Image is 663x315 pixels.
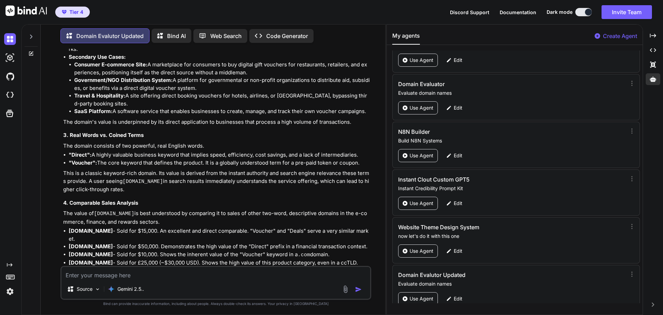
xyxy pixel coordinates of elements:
h3: Website Theme Design System [398,223,556,231]
p: Edit [454,200,462,207]
img: Gemini 2.5 Pro [108,286,115,293]
strong: SaaS Platform: [74,108,113,114]
h3: N8N Builder [398,128,556,136]
p: Source [77,286,93,293]
span: Discord Support [450,9,489,15]
li: - Sold for $10,000. Shows the inherent value of the "Voucher" keyword in a domain. [69,251,370,259]
strong: Government/NGO Distribution System: [74,77,173,83]
strong: [DOMAIN_NAME] [69,228,113,234]
p: Evaluate domain names [398,280,624,287]
p: Domain Evalutor Updated [76,32,144,40]
strong: Consumer E-commerce Site: [74,61,147,68]
li: - Sold for £25,000 (~$30,000 USD). Shows the high value of this product category, even in a ccTLD. [69,259,370,267]
strong: 3. Real Words vs. Coined Terms [63,132,144,138]
p: Edit [454,104,462,111]
code: [DOMAIN_NAME] [94,211,134,217]
li: The core keyword that defines the product. It is a globally understood term for a pre-paid token ... [69,159,370,167]
p: The domain consists of two powerful, real English words. [63,142,370,150]
p: Edit [454,248,462,254]
img: Pick Models [95,286,100,292]
li: - Sold for $15,000. An excellent and direct comparable. "Voucher" and "Deals" serve a very simila... [69,227,370,243]
button: My agents [392,31,420,45]
p: Build N8N Systems [398,137,624,144]
p: Evaluate domain names [398,90,624,96]
img: icon [355,286,362,293]
p: Gemini 2.5.. [117,286,144,293]
img: Bind AI [6,6,47,16]
p: This is a classic keyword-rich domain. Its value is derived from the instant authority and search... [63,169,370,194]
code: .com [298,252,310,258]
button: Invite Team [602,5,652,19]
li: - Sold for $50,000. Demonstrates the high value of the "Direct" prefix in a financial transaction... [69,243,370,251]
h3: Instant Clout Custom GPT5 [398,175,556,184]
li: A software service that enables businesses to create, manage, and track their own voucher campaigns. [74,108,370,115]
span: Tier 4 [69,9,83,16]
button: Discord Support [450,9,489,16]
p: Create Agent [603,32,637,40]
p: Use Agent [410,248,433,254]
span: Dark mode [547,9,573,16]
img: settings [4,286,16,297]
li: A site offering direct booking vouchers for hotels, airlines, or [GEOGRAPHIC_DATA], bypassing thi... [74,92,370,108]
li: A highly valuable business keyword that implies speed, efficiency, cost savings, and a lack of in... [69,151,370,159]
h3: Domain Evalutor Updated [398,271,556,279]
strong: 4. Comparable Sales Analysis [63,200,138,206]
p: The domain's value is underpinned by its direct application to businesses that process a high vol... [63,118,370,126]
p: Edit [454,295,462,302]
p: Bind AI [167,32,186,40]
p: Use Agent [410,200,433,207]
strong: [DOMAIN_NAME] [69,259,113,266]
strong: [DOMAIN_NAME] [69,251,113,258]
button: premiumTier 4 [55,7,90,18]
img: darkAi-studio [4,52,16,64]
span: Documentation [500,9,536,15]
img: githubDark [4,71,16,82]
p: Web Search [210,32,242,40]
img: attachment [342,285,349,293]
h3: Domain Evaluator [398,80,556,88]
p: Use Agent [410,104,433,111]
button: Documentation [500,9,536,16]
strong: "Voucher": [69,159,97,166]
img: cloudideIcon [4,89,16,101]
p: The value of is best understood by comparing it to sales of other two-word, descriptive domains i... [63,210,370,226]
p: Use Agent [410,57,433,64]
p: Instant Credibility Prompt Kit [398,185,624,192]
p: Use Agent [410,152,433,159]
li: A marketplace for consumers to buy digital gift vouchers for restaurants, retailers, and experien... [74,61,370,76]
strong: [DOMAIN_NAME] [69,243,113,250]
strong: "Direct": [69,151,92,158]
img: darkChat [4,33,16,45]
p: now let's do it with this one [398,233,624,240]
p: Edit [454,57,462,64]
p: Use Agent [410,295,433,302]
img: premium [62,10,67,14]
p: Edit [454,152,462,159]
p: Code Generator [266,32,308,40]
strong: Travel & Hospitality: [74,92,125,99]
li: A platform for governmental or non-profit organizations to distribute aid, subsidies, or benefits... [74,76,370,92]
code: [DOMAIN_NAME] [123,179,163,185]
p: Bind can provide inaccurate information, including about people. Always double-check its answers.... [60,301,371,306]
strong: Secondary Use Cases: [69,54,126,60]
